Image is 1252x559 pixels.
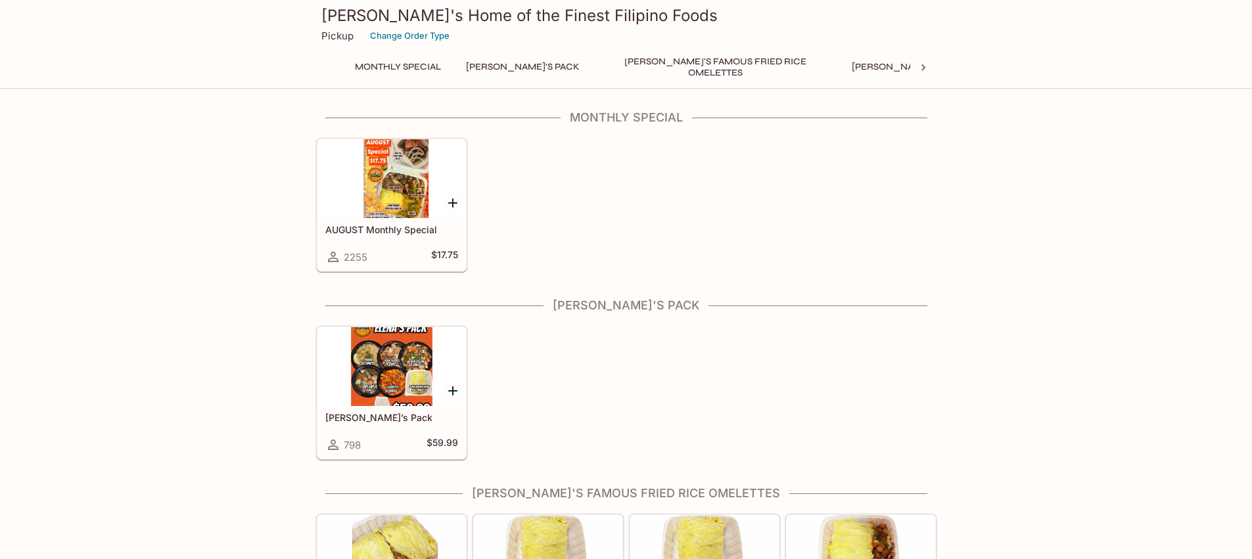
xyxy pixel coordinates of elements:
button: Monthly Special [348,58,448,76]
h5: $17.75 [431,249,458,265]
button: [PERSON_NAME]'s Famous Fried Rice Omelettes [597,58,834,76]
button: Add Elena’s Pack [445,382,461,399]
span: 798 [344,439,361,451]
p: Pickup [321,30,354,42]
button: Add AUGUST Monthly Special [445,194,461,211]
h4: Monthly Special [316,110,937,125]
a: AUGUST Monthly Special2255$17.75 [317,139,467,271]
div: AUGUST Monthly Special [317,139,466,218]
h5: [PERSON_NAME]’s Pack [325,412,458,423]
h5: AUGUST Monthly Special [325,224,458,235]
a: [PERSON_NAME]’s Pack798$59.99 [317,326,467,459]
div: Elena’s Pack [317,327,466,406]
h4: [PERSON_NAME]'s Pack [316,298,937,313]
button: [PERSON_NAME]'s Pack [459,58,587,76]
h3: [PERSON_NAME]'s Home of the Finest Filipino Foods [321,5,931,26]
span: 2255 [344,251,367,263]
h4: [PERSON_NAME]'s Famous Fried Rice Omelettes [316,486,937,501]
button: [PERSON_NAME]'s Mixed Plates [845,58,1012,76]
h5: $59.99 [427,437,458,453]
button: Change Order Type [364,26,455,46]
